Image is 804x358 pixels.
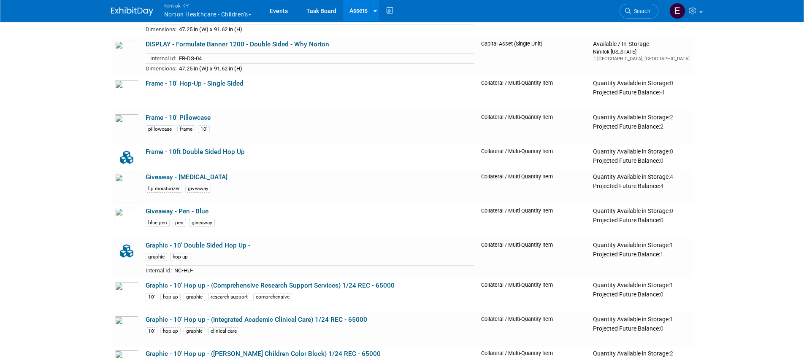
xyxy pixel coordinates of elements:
[593,249,690,258] div: Projected Future Balance:
[478,204,590,238] td: Collateral / Multi-Quantity Item
[593,48,690,55] div: Nimlok [US_STATE]
[146,24,176,34] td: Dimensions:
[173,219,186,227] div: pen
[670,80,673,86] span: 0
[593,56,690,62] div: [GEOGRAPHIC_DATA], [GEOGRAPHIC_DATA]
[114,242,139,260] img: Collateral-Icon-2.png
[146,282,395,289] a: Graphic - 10' Hop up - (Comprehensive Research Support Services) 1/24 REC - 65000
[593,242,690,249] div: Quantity Available in Storage:
[660,325,663,332] span: 0
[189,219,215,227] div: giveaway
[593,181,690,190] div: Projected Future Balance:
[146,350,381,358] a: Graphic - 10' Hop up - ([PERSON_NAME] Children Color Block) 1/24 REC - 65000
[593,114,690,121] div: Quantity Available in Storage:
[146,125,174,133] div: pillowcase
[253,293,292,301] div: comprehensive
[478,312,590,347] td: Collateral / Multi-Quantity Item
[620,4,658,19] a: Search
[146,148,245,156] a: Frame - 10ft Double Sided Hop Up
[631,8,650,14] span: Search
[670,316,673,323] span: 1
[660,157,663,164] span: 0
[593,316,690,323] div: Quantity Available in Storage:
[593,350,690,358] div: Quantity Available in Storage:
[208,327,239,335] div: clinical care
[146,185,182,193] div: lip moisturizer
[478,238,590,278] td: Collateral / Multi-Quantity Item
[111,7,153,16] img: ExhibitDay
[670,173,673,180] span: 4
[160,327,181,335] div: hop up
[208,293,250,301] div: research support
[146,242,250,249] a: Graphic - 10' Double Sided Hop Up -
[478,170,590,204] td: Collateral / Multi-Quantity Item
[146,207,208,215] a: Giveaway - Pen - Blue
[160,293,181,301] div: hop up
[593,40,690,48] div: Available / In-Storage
[146,40,329,48] a: DISPLAY - Formulate Banner 1200 - Double Sided - Why Norton
[593,173,690,181] div: Quantity Available in Storage:
[593,148,690,156] div: Quantity Available in Storage:
[198,125,210,133] div: 10'
[660,183,663,189] span: 4
[593,289,690,299] div: Projected Future Balance:
[184,293,205,301] div: graphic
[670,242,673,248] span: 1
[670,114,673,121] span: 2
[176,53,474,63] td: FB-DS-04
[146,253,167,261] div: graphic
[660,89,665,96] span: -1
[660,217,663,223] span: 0
[177,125,195,133] div: frame
[184,327,205,335] div: graphic
[478,110,590,145] td: Collateral / Multi-Quantity Item
[185,185,211,193] div: giveaway
[670,350,673,357] span: 2
[478,278,590,312] td: Collateral / Multi-Quantity Item
[146,327,157,335] div: 10'
[593,207,690,215] div: Quantity Available in Storage:
[660,291,663,298] span: 0
[478,37,590,76] td: Capital Asset (Single-Unit)
[593,80,690,87] div: Quantity Available in Storage:
[593,323,690,333] div: Projected Future Balance:
[146,80,244,87] a: Frame - 10' Hop-Up - Single Sided
[179,65,242,72] span: 47.25 in (W) x 91.62 in (H)
[593,156,690,165] div: Projected Future Balance:
[146,219,170,227] div: blue pen
[146,293,157,301] div: 10'
[593,87,690,97] div: Projected Future Balance:
[164,1,252,10] span: Nimlok KY
[670,282,673,288] span: 1
[670,148,673,155] span: 0
[146,114,211,121] a: Frame - 10' Pillowcase
[670,207,673,214] span: 0
[172,265,474,275] td: NC-HU-
[146,265,172,275] td: Internal Id:
[660,123,663,130] span: 2
[114,148,139,167] img: Collateral-Icon-2.png
[179,26,242,32] span: 47.25 in (W) x 91.62 in (H)
[170,253,190,261] div: hop up
[146,53,176,63] td: Internal Id:
[146,63,176,73] td: Dimensions:
[660,251,663,258] span: 1
[593,282,690,289] div: Quantity Available in Storage:
[478,76,590,110] td: Collateral / Multi-Quantity Item
[146,316,367,323] a: Graphic - 10' Hop up - (Integrated Academic Clinical Care) 1/24 REC - 65000
[593,121,690,131] div: Projected Future Balance:
[478,145,590,170] td: Collateral / Multi-Quantity Item
[593,215,690,224] div: Projected Future Balance:
[669,3,685,19] img: Elizabeth Griffin
[146,173,227,181] a: Giveaway - [MEDICAL_DATA]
